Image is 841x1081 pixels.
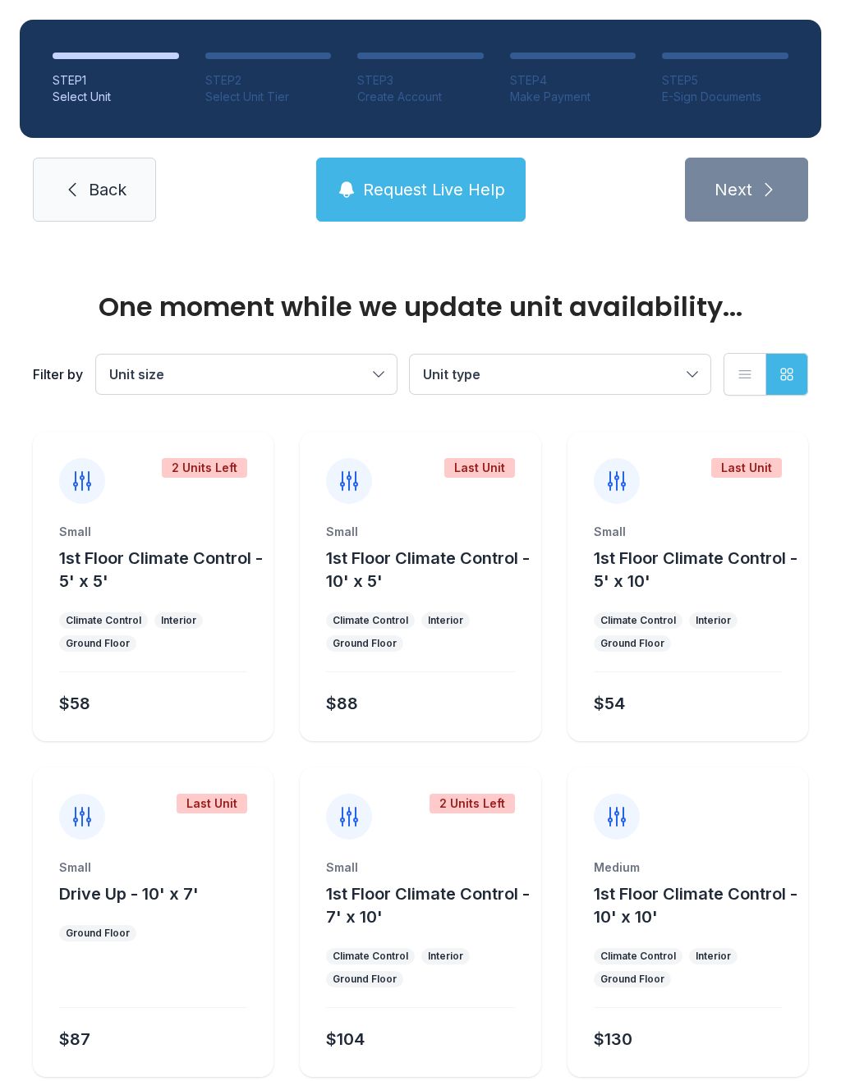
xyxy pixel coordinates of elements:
[428,614,463,627] div: Interior
[594,1028,632,1051] div: $130
[410,355,710,394] button: Unit type
[33,294,808,320] div: One moment while we update unit availability...
[594,692,625,715] div: $54
[363,178,505,201] span: Request Live Help
[430,794,515,813] div: 2 Units Left
[333,637,397,650] div: Ground Floor
[326,692,358,715] div: $88
[326,884,530,927] span: 1st Floor Climate Control - 7' x 10'
[326,548,530,591] span: 1st Floor Climate Control - 10' x 5'
[696,614,731,627] div: Interior
[594,524,782,540] div: Small
[96,355,397,394] button: Unit size
[510,89,636,105] div: Make Payment
[662,72,788,89] div: STEP 5
[161,614,196,627] div: Interior
[109,366,164,382] span: Unit size
[326,859,514,876] div: Small
[205,72,332,89] div: STEP 2
[594,547,802,593] button: 1st Floor Climate Control - 5' x 10'
[594,548,797,591] span: 1st Floor Climate Control - 5' x 10'
[326,882,534,928] button: 1st Floor Climate Control - 7' x 10'
[33,364,83,384] div: Filter by
[600,950,676,963] div: Climate Control
[59,859,247,876] div: Small
[711,458,782,478] div: Last Unit
[594,884,797,927] span: 1st Floor Climate Control - 10' x 10'
[53,72,179,89] div: STEP 1
[333,973,397,986] div: Ground Floor
[600,614,676,627] div: Climate Control
[333,950,408,963] div: Climate Control
[357,89,484,105] div: Create Account
[59,692,90,715] div: $58
[444,458,515,478] div: Last Unit
[696,950,731,963] div: Interior
[510,72,636,89] div: STEP 4
[594,882,802,928] button: 1st Floor Climate Control - 10' x 10'
[600,973,664,986] div: Ground Floor
[162,458,247,478] div: 2 Units Left
[205,89,332,105] div: Select Unit Tier
[326,547,534,593] button: 1st Floor Climate Control - 10' x 5'
[326,524,514,540] div: Small
[66,637,130,650] div: Ground Floor
[59,884,199,904] span: Drive Up - 10' x 7'
[59,1028,90,1051] div: $87
[89,178,126,201] span: Back
[59,547,267,593] button: 1st Floor Climate Control - 5' x 5'
[423,366,480,382] span: Unit type
[662,89,788,105] div: E-Sign Documents
[59,524,247,540] div: Small
[59,548,263,591] span: 1st Floor Climate Control - 5' x 5'
[59,882,199,905] button: Drive Up - 10' x 7'
[326,1028,365,1051] div: $104
[428,950,463,963] div: Interior
[594,859,782,876] div: Medium
[177,794,247,813] div: Last Unit
[600,637,664,650] div: Ground Floor
[357,72,484,89] div: STEP 3
[333,614,408,627] div: Climate Control
[715,178,752,201] span: Next
[53,89,179,105] div: Select Unit
[66,927,130,940] div: Ground Floor
[66,614,141,627] div: Climate Control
